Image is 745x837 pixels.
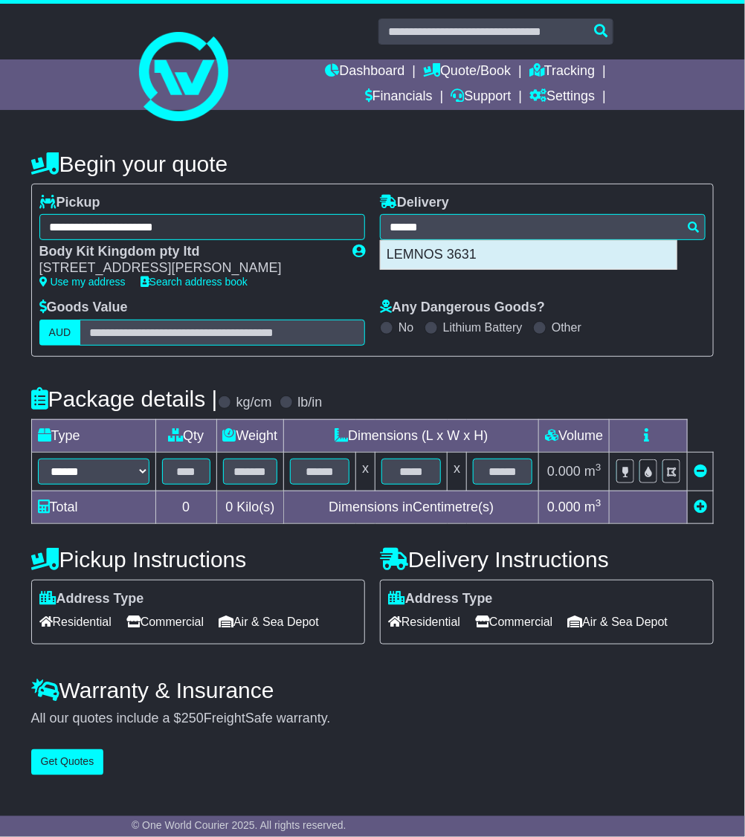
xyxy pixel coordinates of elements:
[547,464,581,479] span: 0.000
[356,452,375,491] td: x
[448,452,467,491] td: x
[694,500,707,514] a: Add new item
[39,300,128,316] label: Goods Value
[219,610,319,633] span: Air & Sea Depot
[539,419,610,452] td: Volume
[451,85,512,110] a: Support
[39,320,81,346] label: AUD
[380,300,545,316] label: Any Dangerous Goods?
[31,491,155,523] td: Total
[596,497,602,508] sup: 3
[31,419,155,452] td: Type
[126,610,204,633] span: Commercial
[39,244,338,260] div: Body Kit Kingdom pty ltd
[529,85,595,110] a: Settings
[284,491,539,523] td: Dimensions in Centimetre(s)
[552,320,581,335] label: Other
[155,491,216,523] td: 0
[225,500,233,514] span: 0
[423,59,511,85] a: Quote/Book
[325,59,404,85] a: Dashboard
[399,320,413,335] label: No
[31,547,365,572] h4: Pickup Instructions
[155,419,216,452] td: Qty
[39,610,112,633] span: Residential
[365,85,433,110] a: Financials
[31,749,104,775] button: Get Quotes
[380,195,449,211] label: Delivery
[141,276,248,288] a: Search address book
[547,500,581,514] span: 0.000
[31,387,218,411] h4: Package details |
[31,711,715,727] div: All our quotes include a $ FreightSafe warranty.
[568,610,668,633] span: Air & Sea Depot
[584,464,602,479] span: m
[380,547,714,572] h4: Delivery Instructions
[475,610,552,633] span: Commercial
[216,491,284,523] td: Kilo(s)
[443,320,523,335] label: Lithium Battery
[216,419,284,452] td: Weight
[39,591,144,607] label: Address Type
[236,395,272,411] label: kg/cm
[380,214,706,240] typeahead: Please provide city
[529,59,595,85] a: Tracking
[284,419,539,452] td: Dimensions (L x W x H)
[39,260,338,277] div: [STREET_ADDRESS][PERSON_NAME]
[694,464,707,479] a: Remove this item
[584,500,602,514] span: m
[39,195,100,211] label: Pickup
[381,241,677,269] div: LEMNOS 3631
[181,711,204,725] span: 250
[298,395,323,411] label: lb/in
[31,152,715,176] h4: Begin your quote
[31,678,715,702] h4: Warranty & Insurance
[388,610,460,633] span: Residential
[388,591,493,607] label: Address Type
[39,276,126,288] a: Use my address
[132,820,346,832] span: © One World Courier 2025. All rights reserved.
[596,462,602,473] sup: 3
